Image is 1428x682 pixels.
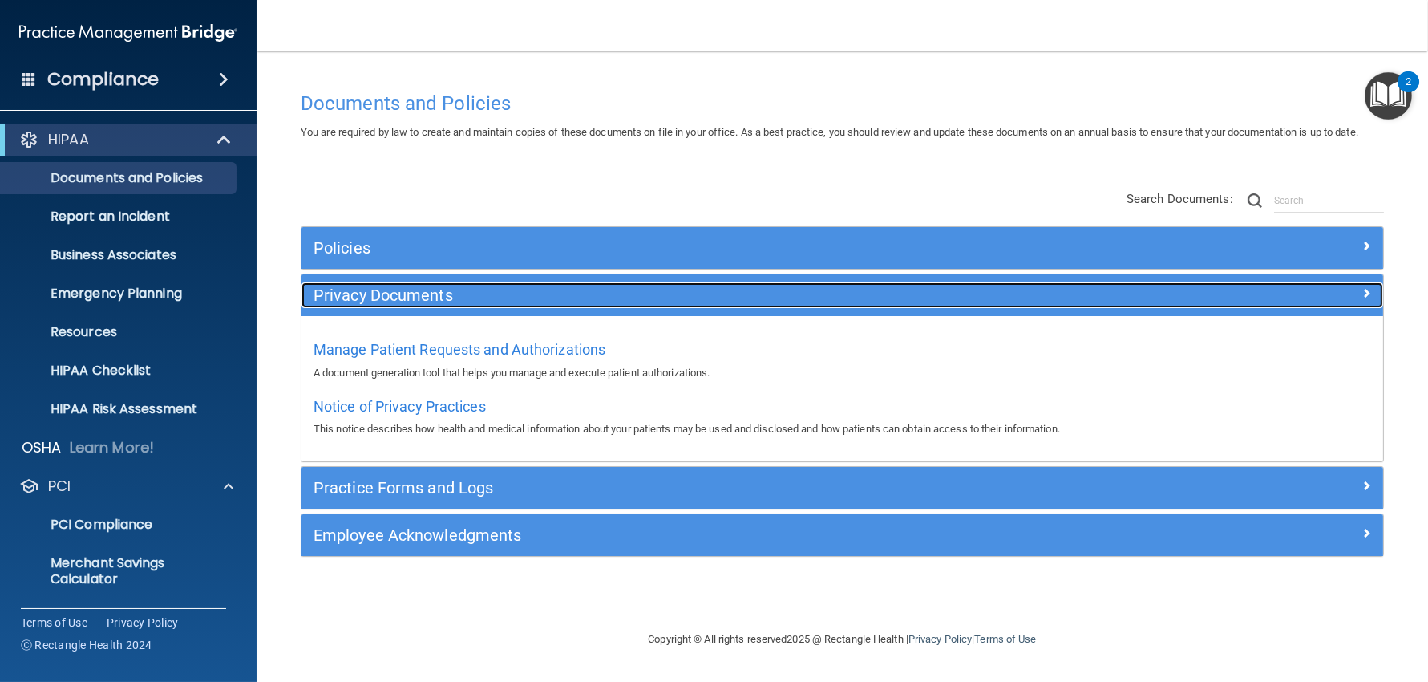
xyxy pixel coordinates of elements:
input: Search [1274,189,1384,213]
p: A document generation tool that helps you manage and execute patient authorizations. [314,363,1371,383]
h4: Documents and Policies [301,93,1384,114]
p: HIPAA Checklist [10,363,229,379]
p: OfficeSafe University [48,608,200,627]
a: Privacy Policy [107,615,179,631]
span: Manage Patient Requests and Authorizations [314,341,605,358]
p: Merchant Savings Calculator [10,555,229,587]
h5: Practice Forms and Logs [314,479,1101,497]
a: Policies [314,235,1371,261]
h5: Privacy Documents [314,286,1101,304]
a: Terms of Use [21,615,87,631]
p: OSHA [22,438,62,457]
p: Business Associates [10,247,229,263]
h4: Compliance [47,68,159,91]
p: PCI Compliance [10,517,229,533]
span: Ⓒ Rectangle Health 2024 [21,637,152,653]
a: Terms of Use [974,633,1036,645]
p: Learn More! [70,438,155,457]
a: Privacy Policy [908,633,972,645]
p: PCI [48,477,71,496]
a: Employee Acknowledgments [314,522,1371,548]
span: You are required by law to create and maintain copies of these documents on file in your office. ... [301,126,1358,138]
a: Practice Forms and Logs [314,475,1371,501]
img: ic-search.3b580494.png [1248,193,1262,208]
p: Resources [10,324,229,340]
p: Emergency Planning [10,286,229,302]
span: Search Documents: [1127,192,1233,206]
a: HIPAA [19,130,233,149]
p: HIPAA Risk Assessment [10,401,229,417]
img: PMB logo [19,17,237,49]
button: Open Resource Center, 2 new notifications [1365,72,1412,120]
div: Copyright © All rights reserved 2025 @ Rectangle Health | | [550,614,1135,665]
span: Notice of Privacy Practices [314,398,486,415]
h5: Policies [314,239,1101,257]
a: PCI [19,477,233,496]
p: HIPAA [48,130,89,149]
p: Report an Incident [10,209,229,225]
a: Privacy Documents [314,282,1371,308]
iframe: Drift Widget Chat Controller [1151,569,1409,632]
h5: Employee Acknowledgments [314,526,1101,544]
p: Documents and Policies [10,170,229,186]
a: OfficeSafe University [19,608,233,627]
div: 2 [1406,82,1411,103]
a: Manage Patient Requests and Authorizations [314,345,605,357]
p: This notice describes how health and medical information about your patients may be used and disc... [314,420,1371,439]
